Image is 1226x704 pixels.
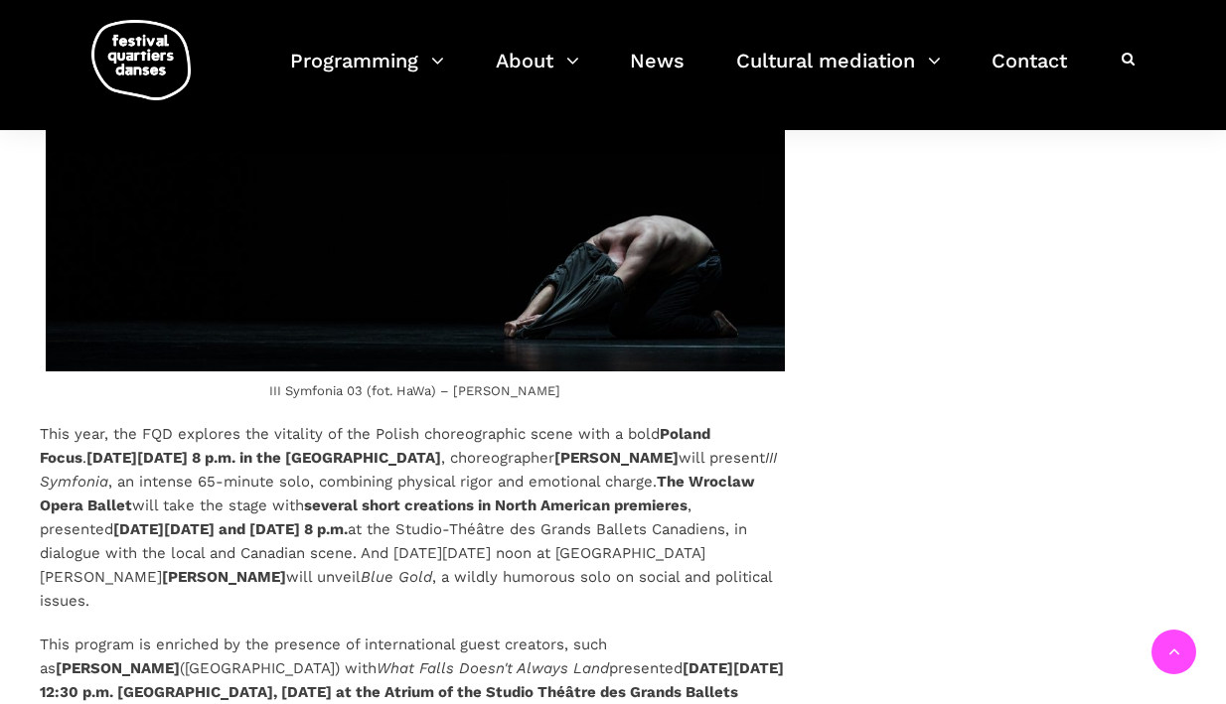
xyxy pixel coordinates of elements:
a: Contact [992,44,1067,102]
font: [PERSON_NAME] [162,568,286,586]
font: will present [679,449,765,467]
font: , presented [40,496,691,538]
font: , an intense 65-minute solo, combining physical rigor and emotional charge. [108,473,657,491]
a: Programming [290,44,444,102]
font: III Symfonia 03 (fot. HaWa) – [PERSON_NAME] [269,383,560,398]
font: [PERSON_NAME] [554,449,679,467]
font: , choreographer [441,449,554,467]
a: News [630,44,685,102]
font: Contact [992,49,1067,72]
a: About [496,44,579,102]
font: News [630,49,685,72]
font: Cultural mediation [736,49,915,72]
font: What Falls Doesn't Always Land [377,659,609,677]
font: Programming [290,49,418,72]
font: presented [609,659,683,677]
font: The Wroclaw Opera Ballet [40,473,755,514]
font: . [82,449,86,467]
font: , a wildly humorous solo on social and political issues. [40,568,772,610]
font: [PERSON_NAME] [56,659,180,677]
font: [DATE][DATE] 8 p.m. in the [GEOGRAPHIC_DATA] [86,449,441,467]
font: This program is enriched by the presence of international guest creators, such as [40,635,607,677]
img: logo-fqd-med [91,20,191,100]
font: will take the stage with [132,496,304,514]
font: ([GEOGRAPHIC_DATA]) with [180,659,377,677]
font: About [496,49,553,72]
font: will unveil [286,568,361,586]
font: at the Studio-Théâtre des Grands Ballets Canadiens, in dialogue with the local and Canadian scene... [40,520,747,586]
font: several short creations in North American premieres [304,496,688,514]
a: Cultural mediation [736,44,941,102]
font: This year, the FQD explores the vitality of the Polish choreographic scene with a bold [40,425,660,443]
font: [DATE][DATE] and [DATE] 8 p.m. [113,520,348,538]
font: III Symfonia [40,449,777,491]
font: Poland Focus [40,425,710,467]
font: Blue Gold [361,568,432,586]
